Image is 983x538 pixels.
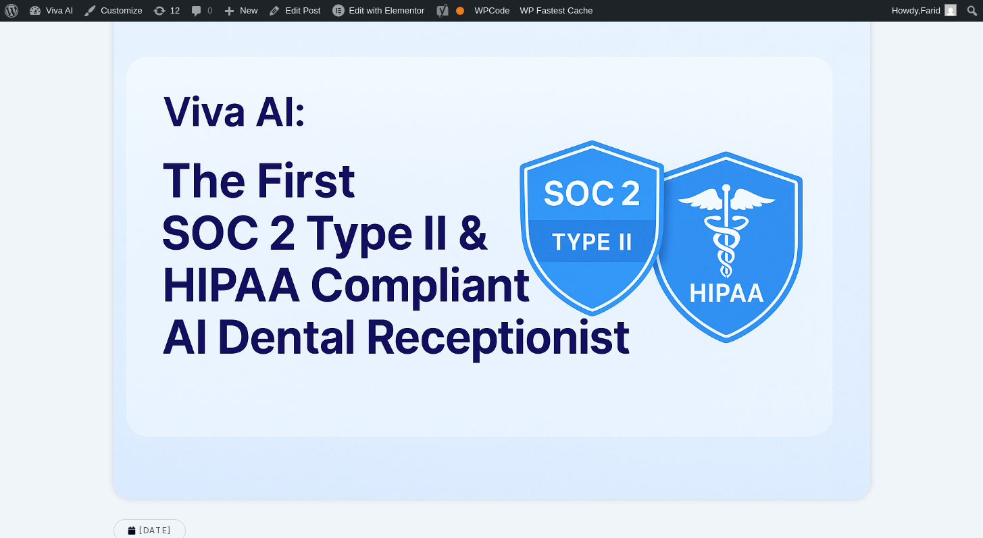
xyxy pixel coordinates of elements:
time: [DATE] [139,525,171,535]
a: [DATE] [128,526,171,535]
div: OK [456,7,464,15]
span: Edit with Elementor [349,5,424,16]
span: Farid [920,5,940,16]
